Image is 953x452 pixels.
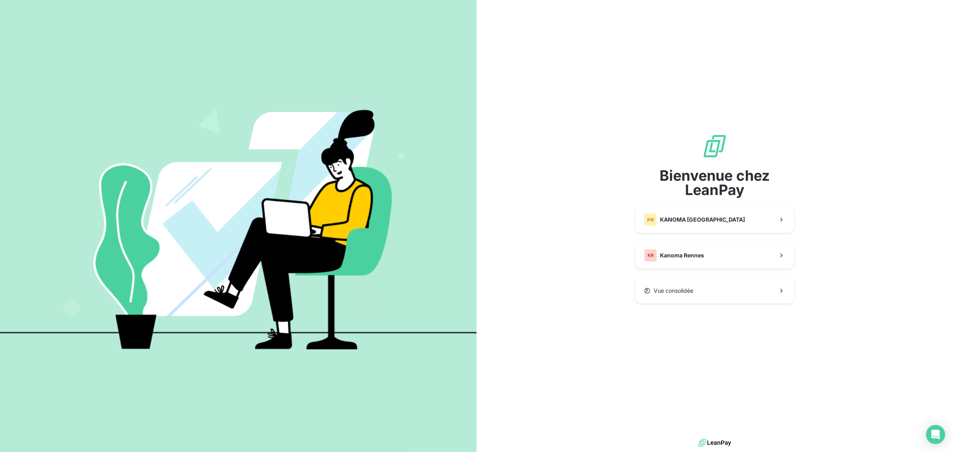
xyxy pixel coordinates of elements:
[635,278,794,303] button: Vue consolidée
[660,251,704,259] span: Kanoma Rennes
[654,287,693,295] span: Vue consolidée
[644,213,657,226] div: KN
[635,168,794,197] span: Bienvenue chez LeanPay
[926,425,945,444] div: Open Intercom Messenger
[635,242,794,268] button: KRKanoma Rennes
[635,207,794,233] button: KNKANOMA [GEOGRAPHIC_DATA]
[660,216,745,224] span: KANOMA [GEOGRAPHIC_DATA]
[702,133,727,159] img: logo sigle
[698,437,731,449] img: logo
[644,249,657,262] div: KR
